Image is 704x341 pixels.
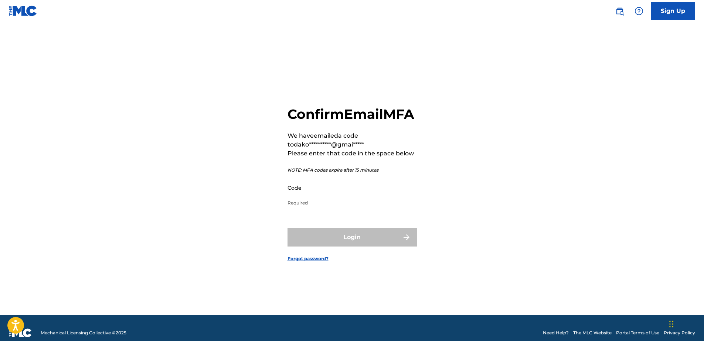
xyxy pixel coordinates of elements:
[664,330,695,336] a: Privacy Policy
[288,167,417,173] p: NOTE: MFA codes expire after 15 minutes
[573,330,612,336] a: The MLC Website
[288,255,329,262] a: Forgot password?
[9,328,32,337] img: logo
[9,6,37,16] img: MLC Logo
[543,330,569,336] a: Need Help?
[632,4,646,18] div: Help
[651,2,695,20] a: Sign Up
[288,106,417,123] h2: Confirm Email MFA
[635,7,643,15] img: help
[667,306,704,341] iframe: Chat Widget
[615,7,624,15] img: search
[288,149,417,158] p: Please enter that code in the space below
[612,4,627,18] a: Public Search
[288,200,412,206] p: Required
[669,313,674,335] div: Drag
[41,330,126,336] span: Mechanical Licensing Collective © 2025
[616,330,659,336] a: Portal Terms of Use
